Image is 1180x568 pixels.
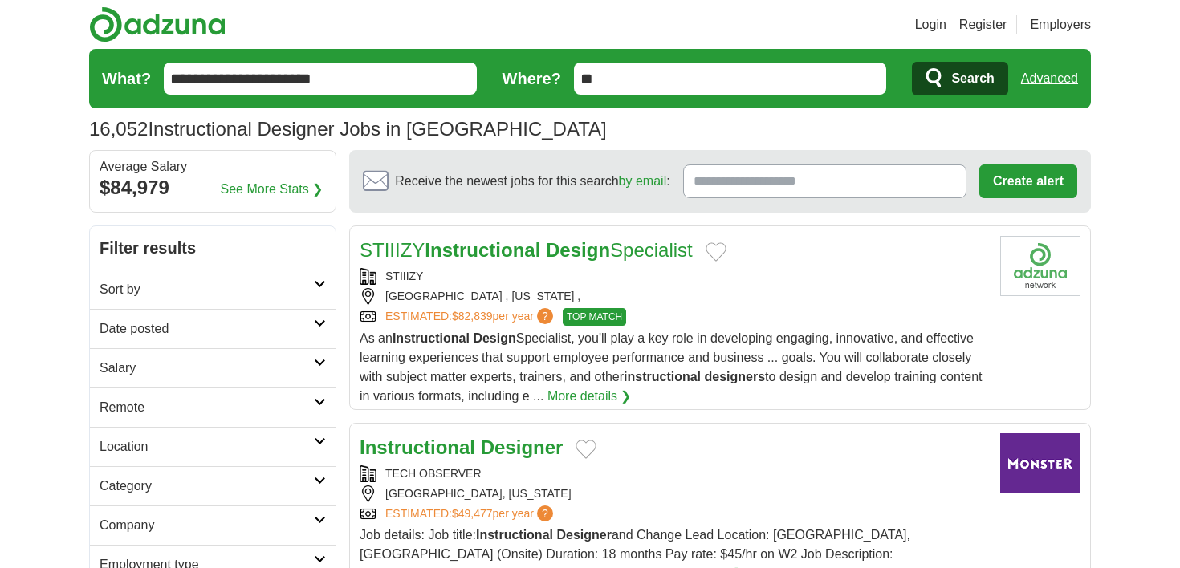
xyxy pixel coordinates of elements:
strong: instructional [624,370,701,383]
strong: Designer [481,436,564,458]
a: Date posted [90,309,336,348]
a: ESTIMATED:$82,839per year? [385,308,556,326]
span: Search [951,63,994,95]
label: What? [102,67,151,91]
a: Advanced [1021,63,1078,95]
strong: designers [705,370,766,383]
h2: Salary [100,359,314,378]
button: Search [912,62,1007,95]
a: Location [90,427,336,466]
strong: Design [473,331,515,345]
h2: Company [100,516,314,535]
div: Average Salary [100,160,326,173]
strong: Instructional [476,528,553,542]
strong: Instructional [393,331,470,345]
span: 16,052 [89,115,148,144]
a: Instructional Designer [360,436,563,458]
a: STIIIZYInstructional DesignSpecialist [360,239,693,261]
div: [GEOGRAPHIC_DATA], [US_STATE] [360,485,987,502]
h2: Filter results [90,226,336,270]
h1: Instructional Designer Jobs in [GEOGRAPHIC_DATA] [89,118,607,140]
a: More details ❯ [547,387,632,406]
strong: Instructional [425,239,540,261]
img: Company logo [1000,433,1080,493]
img: Company logo [1000,236,1080,296]
a: See More Stats ❯ [221,180,323,199]
label: Where? [503,67,561,91]
span: $82,839 [452,310,493,323]
span: As an Specialist, you'll play a key role in developing engaging, innovative, and effective learni... [360,331,983,403]
a: Employers [1030,15,1091,34]
span: Receive the newest jobs for this search : [395,172,669,191]
button: Add to favorite jobs [576,440,596,459]
button: Create alert [979,164,1077,198]
h2: Location [100,437,314,456]
div: $84,979 [100,173,326,202]
a: by email [619,174,667,188]
div: TECH OBSERVER [360,465,987,482]
a: Company [90,505,336,545]
span: $49,477 [452,507,493,520]
h2: Date posted [100,319,314,339]
div: [GEOGRAPHIC_DATA] , [US_STATE] , [360,288,987,305]
strong: Designer [556,528,611,542]
a: Register [959,15,1007,34]
a: Sort by [90,270,336,309]
strong: Design [546,239,610,261]
span: ? [537,308,553,324]
img: Adzuna logo [89,6,226,43]
div: STIIIZY [360,268,987,285]
strong: Instructional [360,436,475,458]
span: TOP MATCH [563,308,626,326]
a: Remote [90,387,336,427]
h2: Remote [100,398,314,417]
a: Salary [90,348,336,387]
a: Category [90,466,336,505]
button: Add to favorite jobs [706,242,726,262]
h2: Sort by [100,280,314,299]
a: Login [915,15,946,34]
a: ESTIMATED:$49,477per year? [385,505,556,522]
h2: Category [100,477,314,496]
span: ? [537,505,553,521]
